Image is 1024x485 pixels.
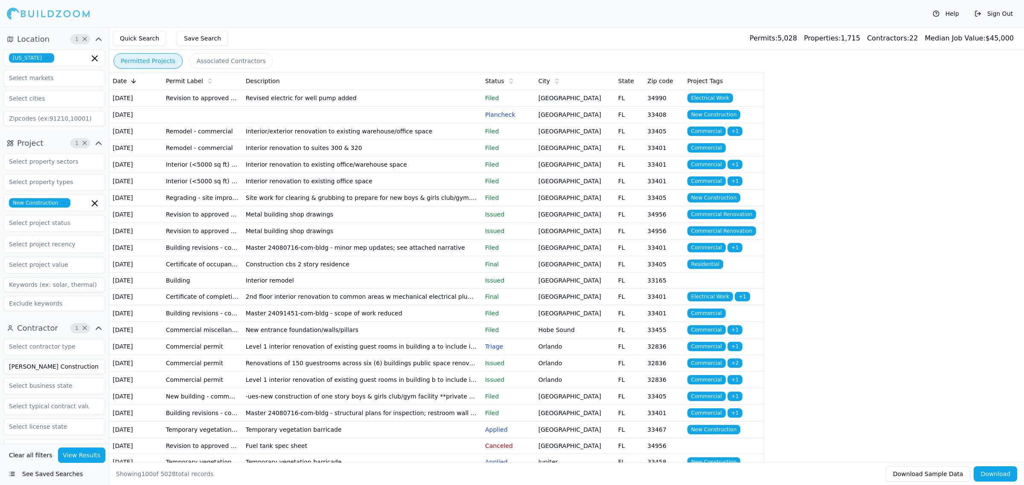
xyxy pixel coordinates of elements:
span: + 1 [727,392,743,401]
input: Select license state [4,419,94,434]
span: New Construction [687,193,740,202]
td: [GEOGRAPHIC_DATA] [535,222,615,239]
td: FL [615,388,644,404]
td: FL [615,438,644,453]
button: Contractor1Clear Contractor filters [3,321,105,335]
button: Quick Search [113,31,166,46]
span: Commercial [687,342,726,351]
span: New Construction [687,110,740,119]
td: FL [615,355,644,371]
td: Building revisions - commercial revision [163,239,242,256]
td: FL [615,256,644,272]
span: Contractors: [867,34,909,42]
td: FL [615,371,644,388]
td: [DATE] [109,123,163,139]
td: Jupiter [535,453,615,470]
p: Filed [485,144,532,152]
td: [DATE] [109,438,163,453]
td: Interior (<5000 sq ft) - commercial [163,173,242,189]
span: + 1 [727,243,743,252]
td: Certificate of completion [163,288,242,305]
td: Site work for clearing & grubbing to prepare for new boys & girls club/gym. Regrading/[GEOGRAPHIC... [242,189,482,206]
span: Clear Contractor filters [81,326,88,330]
td: [DATE] [109,173,163,189]
td: Hobe Sound [535,321,615,338]
p: Canceled [485,442,532,450]
td: [GEOGRAPHIC_DATA] [535,173,615,189]
input: Exclude keywords [3,296,105,311]
td: Interior renovation to existing office space [242,173,482,189]
td: [GEOGRAPHIC_DATA] [535,305,615,321]
div: 1,715 [804,33,860,43]
input: Select project value [4,257,94,272]
span: Properties: [804,34,841,42]
p: Plancheck [485,110,532,119]
td: [DATE] [109,256,163,272]
p: Final [485,260,532,268]
td: Building revisions - commercial revision [163,305,242,321]
span: Electrical Work [687,93,733,103]
button: View Results [58,447,106,463]
span: + 1 [727,375,743,384]
span: Zip code [647,77,673,85]
input: Phone ex: 5555555555 [3,439,105,454]
span: Description [246,77,280,85]
td: 33408 [644,106,684,123]
button: Associated Contractors [189,53,273,69]
button: Permitted Projects [113,53,183,69]
td: 33405 [644,256,684,272]
td: [DATE] [109,371,163,388]
button: Sign Out [970,7,1017,20]
span: + 1 [727,408,743,418]
td: 33401 [644,305,684,321]
div: 22 [867,33,918,43]
input: Select markets [4,70,94,86]
span: Commercial [687,127,726,136]
td: Revised electric for well pump added [242,89,482,106]
td: [GEOGRAPHIC_DATA] [535,139,615,156]
span: Commercial [687,325,726,335]
input: Select contractor type [4,339,94,354]
span: New Construction [687,425,740,434]
p: Filed [485,177,532,185]
span: Date [113,77,127,85]
td: FL [615,239,644,256]
span: Commercial [687,392,726,401]
td: FL [615,338,644,355]
span: Commercial [687,309,726,318]
td: Level 1 interior renovation of existing guest rooms in building a to include interior finishes an... [242,338,482,355]
td: 33401 [644,156,684,173]
td: Construction cbs 2 story residence [242,256,482,272]
span: Commercial [687,176,726,186]
td: [DATE] [109,189,163,206]
td: Interior (<5000 sq ft) - commercial [163,156,242,173]
td: 32836 [644,338,684,355]
span: Commercial [687,243,726,252]
td: 33401 [644,139,684,156]
td: Revision to approved plans [163,438,242,453]
td: FL [615,272,644,288]
input: Select property sectors [4,154,94,169]
td: [DATE] [109,355,163,371]
input: Select typical contract value [4,398,94,414]
button: Save Search [177,31,228,46]
span: Permit Label [166,77,203,85]
span: New Construction [9,198,70,208]
span: 1 [73,35,81,43]
td: -ues-new construction of one story boys & girls club/gym facility **private provider plan review ... [242,388,482,404]
td: 33401 [644,404,684,421]
td: Revision to approved plans [163,206,242,222]
button: See Saved Searches [3,466,105,482]
td: FL [615,222,644,239]
div: $ 45,000 [925,33,1014,43]
span: 5028 [160,471,176,477]
p: Issued [485,210,532,219]
td: [DATE] [109,321,163,338]
button: Help [928,7,963,20]
td: [GEOGRAPHIC_DATA] [535,438,615,453]
p: Filed [485,309,532,318]
td: [DATE] [109,156,163,173]
input: Keywords (ex: solar, thermal) [3,277,105,292]
input: Select cities [4,91,94,106]
td: 34956 [644,438,684,453]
